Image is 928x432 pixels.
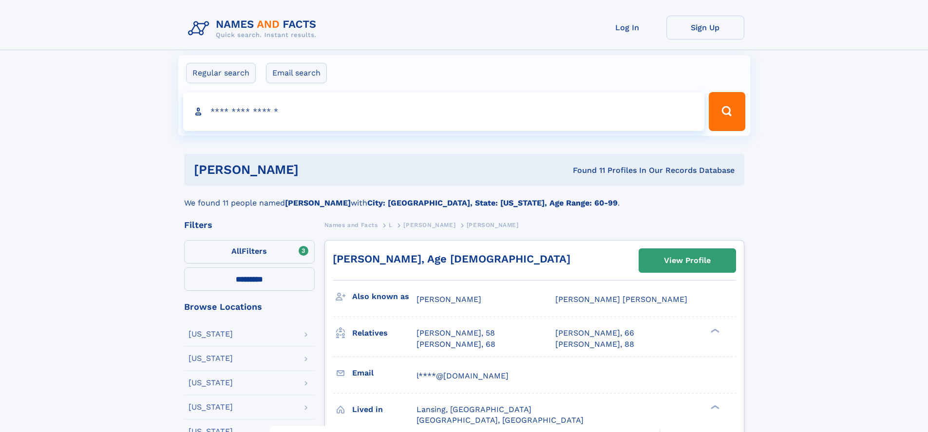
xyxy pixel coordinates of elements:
[417,405,531,414] span: Lansing, [GEOGRAPHIC_DATA]
[417,295,481,304] span: [PERSON_NAME]
[183,92,705,131] input: search input
[189,355,233,362] div: [US_STATE]
[266,63,327,83] label: Email search
[184,221,315,229] div: Filters
[189,379,233,387] div: [US_STATE]
[324,219,378,231] a: Names and Facts
[184,186,744,209] div: We found 11 people named with .
[555,328,634,338] a: [PERSON_NAME], 66
[708,404,720,410] div: ❯
[194,164,436,176] h1: [PERSON_NAME]
[285,198,351,207] b: [PERSON_NAME]
[389,222,393,228] span: L
[333,253,570,265] a: [PERSON_NAME], Age [DEMOGRAPHIC_DATA]
[231,246,242,256] span: All
[417,328,495,338] a: [PERSON_NAME], 58
[555,339,634,350] a: [PERSON_NAME], 88
[189,330,233,338] div: [US_STATE]
[555,295,687,304] span: [PERSON_NAME] [PERSON_NAME]
[189,403,233,411] div: [US_STATE]
[666,16,744,39] a: Sign Up
[184,16,324,42] img: Logo Names and Facts
[639,249,736,272] a: View Profile
[588,16,666,39] a: Log In
[186,63,256,83] label: Regular search
[367,198,618,207] b: City: [GEOGRAPHIC_DATA], State: [US_STATE], Age Range: 60-99
[184,240,315,263] label: Filters
[417,415,584,425] span: [GEOGRAPHIC_DATA], [GEOGRAPHIC_DATA]
[403,219,455,231] a: [PERSON_NAME]
[352,325,417,341] h3: Relatives
[389,219,393,231] a: L
[708,328,720,334] div: ❯
[467,222,519,228] span: [PERSON_NAME]
[436,165,735,176] div: Found 11 Profiles In Our Records Database
[664,249,711,272] div: View Profile
[352,288,417,305] h3: Also known as
[352,365,417,381] h3: Email
[709,92,745,131] button: Search Button
[417,339,495,350] a: [PERSON_NAME], 68
[184,302,315,311] div: Browse Locations
[352,401,417,418] h3: Lived in
[403,222,455,228] span: [PERSON_NAME]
